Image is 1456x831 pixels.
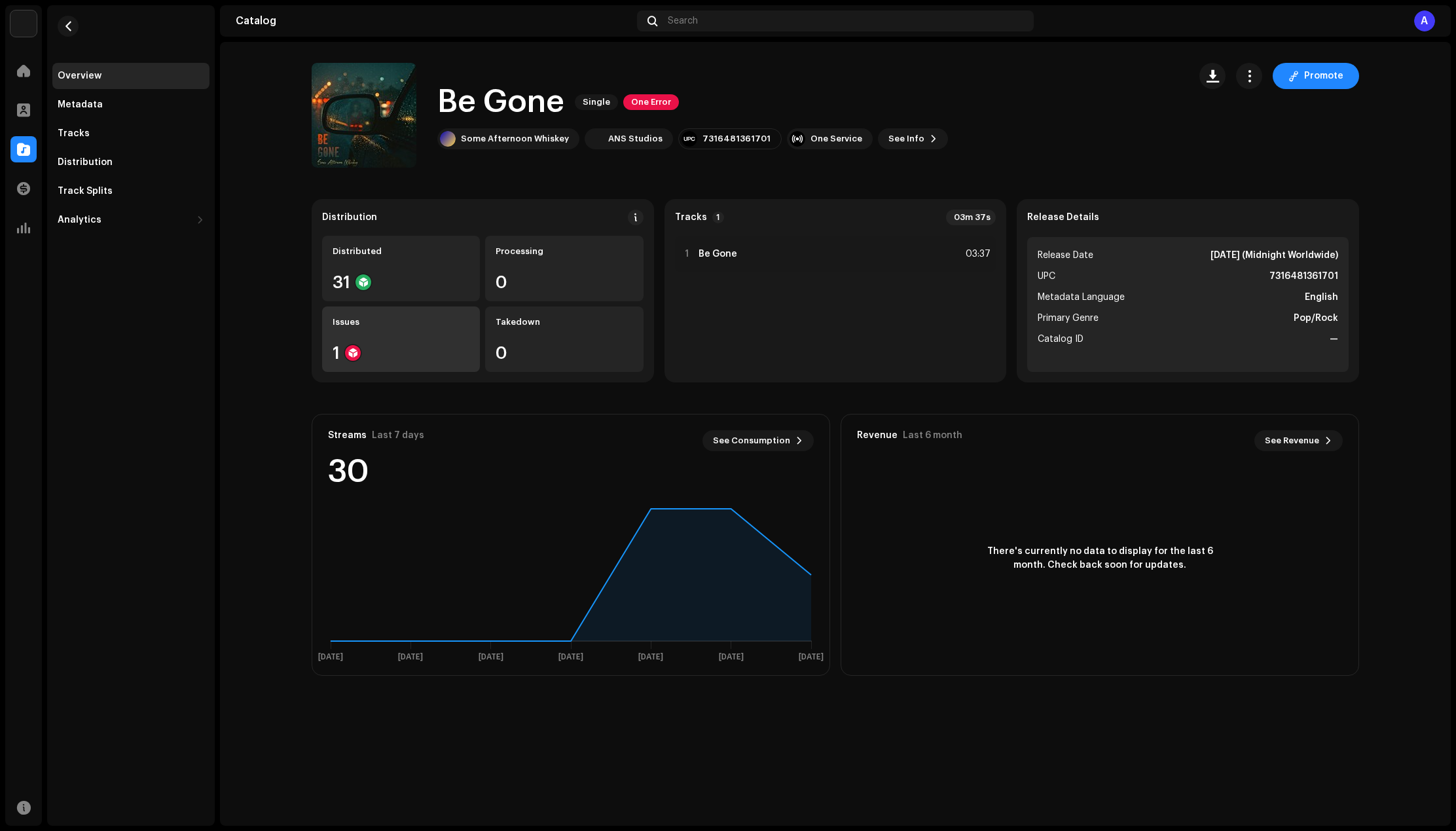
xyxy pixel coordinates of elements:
span: Catalog ID [1038,331,1083,347]
span: UPC [1038,268,1055,284]
span: Primary Genre [1038,310,1099,326]
div: Last 7 days [372,430,424,441]
div: Revenue [857,430,898,441]
strong: Tracks [675,212,707,223]
div: Analytics [58,215,101,225]
strong: [DATE] (Midnight Worldwide) [1210,248,1338,263]
p-badge: 1 [712,212,724,223]
div: Issues [333,317,469,327]
div: Last 6 month [903,430,962,441]
text: [DATE] [558,653,583,661]
re-m-nav-item: Track Splits [52,178,209,204]
h1: Be Gone [437,81,564,123]
button: See Consumption [702,430,814,451]
button: See Info [878,128,948,149]
text: [DATE] [318,653,343,661]
re-m-nav-item: Tracks [52,120,209,147]
text: [DATE] [638,653,663,661]
div: Distribution [322,212,377,223]
img: d87fdbeb-6dca-49bf-8735-0327d9d0d013 [587,131,603,147]
span: Single [575,94,618,110]
span: See Revenue [1265,428,1319,454]
div: 03m 37s [946,210,996,225]
strong: English [1305,289,1338,305]
text: [DATE] [398,653,423,661]
button: See Revenue [1254,430,1343,451]
strong: Pop/Rock [1294,310,1338,326]
span: Release Date [1038,248,1093,263]
span: Promote [1304,63,1343,89]
span: One Error [623,94,679,110]
div: Overview [58,71,101,81]
re-m-nav-item: Overview [52,63,209,89]
button: Promote [1273,63,1359,89]
re-m-nav-item: Distribution [52,149,209,175]
div: Distributed [333,246,469,257]
text: [DATE] [479,653,503,661]
div: 03:37 [962,246,991,262]
div: Some Afternoon Whiskey [461,134,569,144]
div: Takedown [496,317,632,327]
text: [DATE] [719,653,744,661]
div: 7316481361701 [702,134,771,144]
div: ANS Studios [608,134,663,144]
div: Track Splits [58,186,113,196]
span: See Consumption [713,428,790,454]
re-m-nav-dropdown: Analytics [52,207,209,233]
div: Metadata [58,100,103,110]
div: Streams [328,430,367,441]
strong: Release Details [1027,212,1099,223]
strong: — [1330,331,1338,347]
div: Processing [496,246,632,257]
img: f5159e88-6796-4381-9ef9-795c40184c13 [10,10,37,37]
div: One Service [810,134,862,144]
strong: 7316481361701 [1269,268,1338,284]
div: Catalog [236,16,632,26]
div: Distribution [58,157,113,168]
span: There's currently no data to display for the last 6 month. Check back soon for updates. [982,545,1218,572]
span: Search [668,16,698,26]
span: See Info [888,126,924,152]
strong: Be Gone [699,249,737,259]
re-m-nav-item: Metadata [52,92,209,118]
div: A [1414,10,1435,31]
text: [DATE] [799,653,824,661]
div: Tracks [58,128,90,139]
span: Metadata Language [1038,289,1125,305]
